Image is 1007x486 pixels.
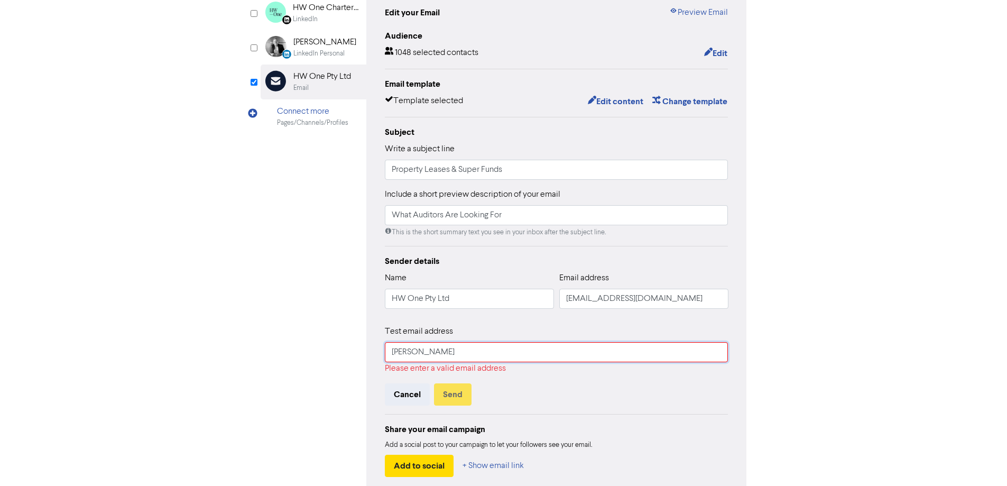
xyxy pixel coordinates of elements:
[385,227,728,237] div: This is the short summary text you see in your inbox after the subject line.
[385,423,728,436] div: Share your email campaign
[265,2,286,23] img: Linkedin
[385,126,728,139] div: Subject
[587,95,644,108] button: Edit content
[652,95,728,108] button: Change template
[261,99,366,134] div: Connect morePages/Channels/Profiles
[385,95,463,108] div: Template selected
[265,36,287,57] img: LinkedinPersonal
[277,118,348,128] div: Pages/Channels/Profiles
[293,70,351,83] div: HW One Pty Ltd
[385,78,728,90] div: Email template
[385,272,407,285] label: Name
[559,272,609,285] label: Email address
[385,47,478,60] div: 1048 selected contacts
[385,440,728,451] div: Add a social post to your campaign to let your followers see your email.
[385,30,728,42] div: Audience
[293,49,345,59] div: LinkedIn Personal
[385,143,455,155] label: Write a subject line
[385,455,454,477] button: Add to social
[385,325,453,338] label: Test email address
[385,383,430,406] button: Cancel
[704,47,728,60] button: Edit
[277,105,348,118] div: Connect more
[385,6,440,19] div: Edit your Email
[385,188,560,201] label: Include a short preview description of your email
[669,6,728,19] a: Preview Email
[261,30,366,65] div: LinkedinPersonal [PERSON_NAME]LinkedIn Personal
[385,255,728,268] div: Sender details
[293,36,356,49] div: [PERSON_NAME]
[462,455,524,477] button: + Show email link
[385,362,728,375] div: Please enter a valid email address
[293,14,318,24] div: LinkedIn
[293,2,361,14] div: HW One Chartered Accountants
[954,435,1007,486] iframe: Chat Widget
[261,65,366,99] div: HW One Pty LtdEmail
[434,383,472,406] button: Send
[293,83,309,93] div: Email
